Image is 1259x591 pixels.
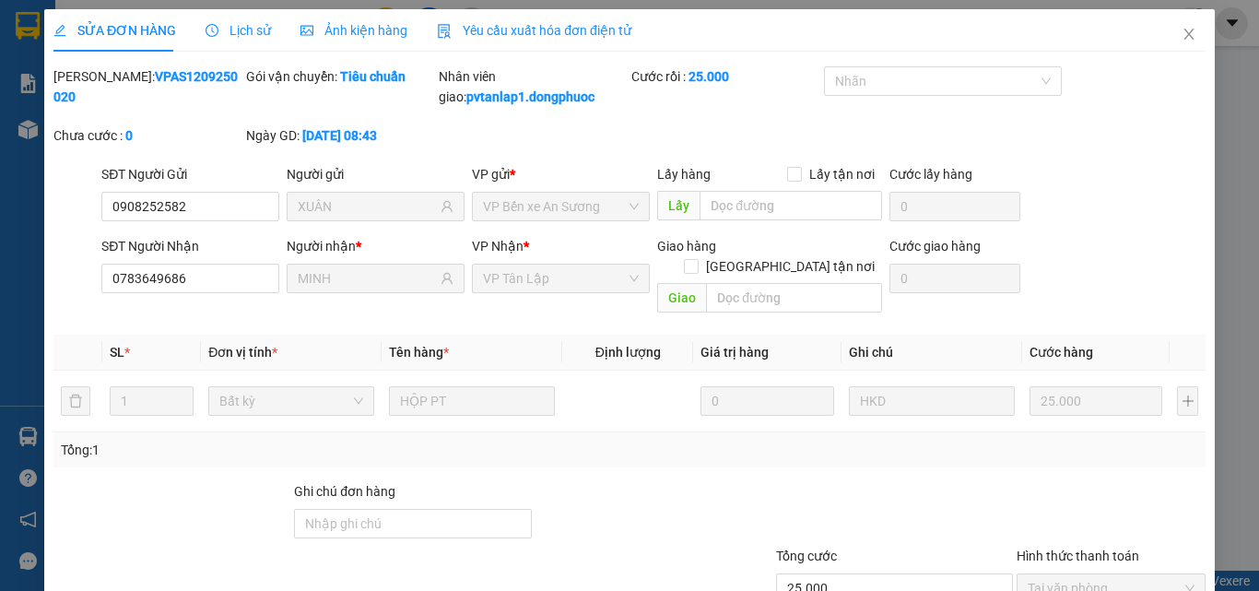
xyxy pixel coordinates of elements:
span: In ngày: [6,134,112,145]
input: 0 [700,386,833,416]
div: Gói vận chuyển: [246,66,435,87]
div: Ngày GD: [246,125,435,146]
input: Dọc đường [700,191,881,220]
span: [PERSON_NAME]: [6,119,192,130]
div: Người nhận [287,236,465,256]
input: Dọc đường [706,283,881,313]
b: Tiêu chuẩn [340,69,406,84]
b: [DATE] 08:43 [302,128,377,143]
span: Tổng cước [776,549,837,563]
span: VPTL1309250001 [92,117,192,131]
label: Hình thức thanh toán [1017,549,1139,563]
img: icon [437,24,452,39]
div: SĐT Người Nhận [101,236,279,256]
span: Cước hàng [1030,345,1093,360]
span: Định lượng [594,345,660,360]
span: Lịch sử [206,23,271,38]
strong: ĐỒNG PHƯỚC [146,10,253,26]
b: 25.000 [688,69,729,84]
span: SL [110,345,124,360]
span: 01 Võ Văn Truyện, KP.1, Phường 2 [146,55,253,78]
label: Ghi chú đơn hàng [294,484,395,499]
label: Cước giao hàng [888,239,980,254]
input: Tên người nhận [298,268,437,289]
span: Giá trị hàng [700,345,769,360]
span: Giao [657,283,706,313]
b: 0 [125,128,133,143]
div: SĐT Người Gửi [101,164,279,184]
button: plus [1177,386,1198,416]
span: VP Tân Lập [483,265,639,292]
span: user [441,200,453,213]
span: close [1182,27,1196,41]
span: Ảnh kiện hàng [300,23,407,38]
span: clock-circle [206,24,218,37]
span: VP Nhận [472,239,524,254]
div: VP gửi [472,164,650,184]
th: Ghi chú [841,335,1022,371]
span: ----------------------------------------- [50,100,226,114]
div: Chưa cước : [53,125,242,146]
input: Cước giao hàng [888,264,1020,293]
span: SỬA ĐƠN HÀNG [53,23,176,38]
div: Nhân viên giao: [439,66,628,107]
span: picture [300,24,313,37]
span: Lấy hàng [657,167,711,182]
div: Tổng: 1 [61,440,488,460]
input: Ghi chú đơn hàng [294,509,531,538]
span: Giao hàng [657,239,716,254]
span: [GEOGRAPHIC_DATA] tận nơi [698,256,881,277]
label: Cước lấy hàng [888,167,971,182]
input: Ghi Chú [849,386,1015,416]
input: VD: Bàn, Ghế [389,386,555,416]
span: Bến xe [GEOGRAPHIC_DATA] [146,30,248,53]
span: Yêu cầu xuất hóa đơn điện tử [437,23,631,38]
input: Cước lấy hàng [888,192,1020,221]
button: delete [61,386,90,416]
span: Bất kỳ [219,387,363,415]
span: edit [53,24,66,37]
b: VPAS1209250020 [53,69,238,104]
span: Lấy [657,191,700,220]
img: logo [6,11,88,92]
span: Tên hàng [389,345,449,360]
span: Lấy tận nơi [801,164,881,184]
span: 02:44:31 [DATE] [41,134,112,145]
span: Hotline: 19001152 [146,82,226,93]
input: 0 [1030,386,1162,416]
b: pvtanlap1.dongphuoc [466,89,594,104]
span: VP Bến xe An Sương [483,193,639,220]
button: Close [1163,9,1215,61]
input: Tên người gửi [298,196,437,217]
span: Đơn vị tính [208,345,277,360]
div: [PERSON_NAME]: [53,66,242,107]
div: Cước rồi : [631,66,820,87]
div: Người gửi [287,164,465,184]
span: user [441,272,453,285]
